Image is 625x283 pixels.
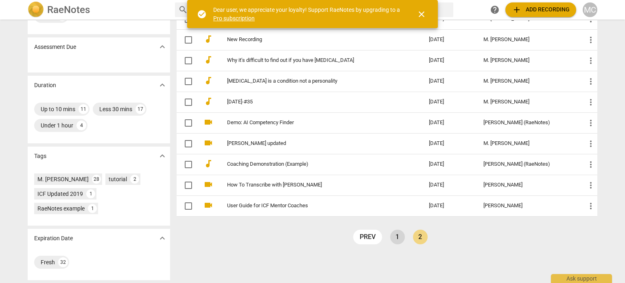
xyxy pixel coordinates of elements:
div: Less 30 mins [99,105,132,113]
span: audiotrack [203,34,213,44]
div: M. [PERSON_NAME] [483,57,573,64]
img: Logo [28,2,44,18]
a: [DATE]-#35 [227,99,400,105]
div: 4 [76,121,86,130]
span: audiotrack [203,159,213,169]
div: 28 [92,175,101,184]
span: audiotrack [203,97,213,106]
div: M. [PERSON_NAME] [37,175,89,183]
span: audiotrack [203,55,213,65]
button: Close [412,4,431,24]
div: M. [PERSON_NAME] [483,140,573,147]
span: videocam [203,180,213,189]
a: [MEDICAL_DATA] is a condition not a personality [227,78,400,84]
span: more_vert [586,97,596,107]
span: more_vert [586,180,596,190]
a: Page 2 is your current page [413,230,428,244]
span: more_vert [586,118,596,128]
span: help [490,5,500,15]
div: Fresh [41,258,55,266]
div: 2 [130,175,139,184]
p: Assessment Due [34,43,76,51]
p: Tags [34,152,46,160]
button: Show more [156,79,168,91]
div: [PERSON_NAME] (RaeNotes) [483,120,573,126]
td: [DATE] [422,154,477,175]
span: search [178,5,188,15]
td: [DATE] [422,175,477,195]
a: LogoRaeNotes [28,2,168,18]
span: add [512,5,522,15]
span: videocam [203,138,213,148]
div: 32 [58,257,68,267]
div: 11 [79,104,88,114]
div: 17 [135,104,145,114]
button: Upload [505,2,576,17]
p: Duration [34,81,56,90]
div: tutorial [109,175,127,183]
span: videocam [203,200,213,210]
td: [DATE] [422,29,477,50]
div: ICF Updated 2019 [37,190,83,198]
td: [DATE] [422,133,477,154]
a: [PERSON_NAME] updated [227,140,400,147]
div: [PERSON_NAME] [483,203,573,209]
a: Demo: AI Competency Finder [227,120,400,126]
button: Show more [156,41,168,53]
span: more_vert [586,201,596,211]
a: prev [353,230,382,244]
span: audiotrack [203,76,213,86]
h2: RaeNotes [47,4,90,15]
a: New Recording [227,37,400,43]
td: [DATE] [422,92,477,112]
div: M. [PERSON_NAME] [483,78,573,84]
button: MC [583,2,597,17]
td: [DATE] [422,112,477,133]
div: RaeNotes example [37,204,85,213]
span: more_vert [586,77,596,86]
button: Show more [156,150,168,162]
span: more_vert [586,160,596,169]
a: Why it’s difficult to find out if you have [MEDICAL_DATA] [227,57,400,64]
a: Pro subscription [213,15,255,22]
span: more_vert [586,139,596,149]
div: Ask support [551,274,612,283]
span: expand_more [157,233,167,243]
span: more_vert [586,35,596,45]
td: [DATE] [422,195,477,216]
a: User Guide for ICF Mentor Coaches [227,203,400,209]
a: Page 1 [390,230,405,244]
button: Show more [156,232,168,244]
span: videocam [203,117,213,127]
span: expand_more [157,42,167,52]
div: 1 [86,189,95,198]
p: Expiration Date [34,234,73,243]
span: Add recording [512,5,570,15]
span: expand_more [157,80,167,90]
div: [PERSON_NAME] (RaeNotes) [483,161,573,167]
div: M. [PERSON_NAME] [483,37,573,43]
div: Under 1 hour [41,121,73,129]
span: check_circle [197,9,207,19]
span: close [417,9,426,19]
div: Up to 10 mins [41,105,75,113]
a: Coaching Demonstration (Example) [227,161,400,167]
td: [DATE] [422,50,477,71]
div: [PERSON_NAME] [483,182,573,188]
span: expand_more [157,151,167,161]
a: How To Transcribe with [PERSON_NAME] [227,182,400,188]
div: Dear user, we appreciate your loyalty! Support RaeNotes by upgrading to a [213,6,402,22]
a: Help [487,2,502,17]
div: 1 [88,204,97,213]
div: M. [PERSON_NAME] [483,99,573,105]
span: more_vert [586,56,596,66]
td: [DATE] [422,71,477,92]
